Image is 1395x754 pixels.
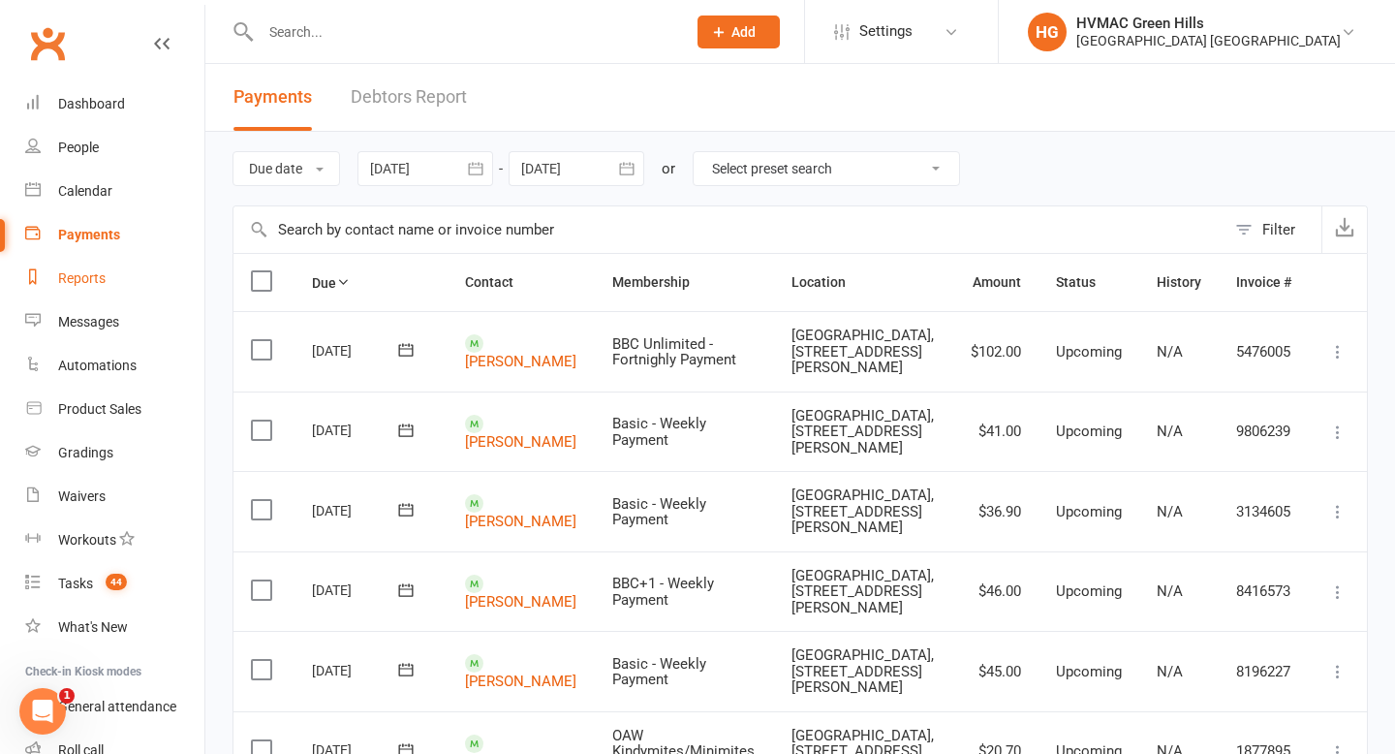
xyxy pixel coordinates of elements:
[465,513,576,530] a: [PERSON_NAME]
[106,574,127,590] span: 44
[697,16,780,48] button: Add
[595,254,774,311] th: Membership
[25,562,204,606] a: Tasks 44
[25,685,204,729] a: General attendance kiosk mode
[774,311,953,392] td: [GEOGRAPHIC_DATA], [STREET_ADDRESS][PERSON_NAME]
[953,631,1038,711] td: $45.00
[23,19,72,68] a: Clubworx
[58,619,128,635] div: What's New
[312,575,401,605] div: [DATE]
[774,551,953,632] td: [GEOGRAPHIC_DATA], [STREET_ADDRESS][PERSON_NAME]
[612,495,706,529] span: Basic - Weekly Payment
[232,151,340,186] button: Due date
[953,311,1038,392] td: $102.00
[25,170,204,213] a: Calendar
[25,475,204,518] a: Waivers
[25,388,204,431] a: Product Sales
[662,157,675,180] div: or
[25,344,204,388] a: Automations
[1028,13,1067,51] div: HG
[59,688,75,704] span: 1
[1076,32,1341,49] div: [GEOGRAPHIC_DATA] [GEOGRAPHIC_DATA]
[448,254,595,311] th: Contact
[25,257,204,300] a: Reports
[953,254,1038,311] th: Amount
[1157,423,1183,440] span: N/A
[294,254,448,311] th: Due
[255,18,672,46] input: Search...
[774,392,953,472] td: [GEOGRAPHIC_DATA], [STREET_ADDRESS][PERSON_NAME]
[953,551,1038,632] td: $46.00
[312,655,401,685] div: [DATE]
[774,471,953,551] td: [GEOGRAPHIC_DATA], [STREET_ADDRESS][PERSON_NAME]
[1157,503,1183,520] span: N/A
[1157,663,1183,680] span: N/A
[58,532,116,548] div: Workouts
[465,432,576,450] a: [PERSON_NAME]
[953,471,1038,551] td: $36.90
[465,592,576,610] a: [PERSON_NAME]
[58,699,176,714] div: General attendance
[58,227,120,242] div: Payments
[953,392,1038,472] td: $41.00
[233,86,312,107] span: Payments
[25,82,204,126] a: Dashboard
[58,96,125,111] div: Dashboard
[58,183,112,199] div: Calendar
[58,270,106,286] div: Reports
[1056,423,1122,440] span: Upcoming
[58,488,106,504] div: Waivers
[1056,582,1122,600] span: Upcoming
[1056,503,1122,520] span: Upcoming
[25,431,204,475] a: Gradings
[1219,254,1309,311] th: Invoice #
[58,140,99,155] div: People
[1056,343,1122,361] span: Upcoming
[1038,254,1139,311] th: Status
[774,631,953,711] td: [GEOGRAPHIC_DATA], [STREET_ADDRESS][PERSON_NAME]
[1225,206,1321,253] button: Filter
[58,576,93,591] div: Tasks
[612,655,706,689] span: Basic - Weekly Payment
[25,606,204,649] a: What's New
[612,335,736,369] span: BBC Unlimited - Fortnighly Payment
[465,673,576,690] a: [PERSON_NAME]
[1219,551,1309,632] td: 8416573
[1056,663,1122,680] span: Upcoming
[312,495,401,525] div: [DATE]
[1219,311,1309,392] td: 5476005
[58,358,137,373] div: Automations
[19,688,66,735] iframe: Intercom live chat
[612,575,714,609] span: BBC+1 - Weekly Payment
[25,300,204,344] a: Messages
[25,213,204,257] a: Payments
[25,518,204,562] a: Workouts
[351,64,467,131] a: Debtors Report
[1139,254,1219,311] th: History
[233,64,312,131] button: Payments
[731,24,756,40] span: Add
[312,335,401,365] div: [DATE]
[233,206,1225,253] input: Search by contact name or invoice number
[58,401,141,417] div: Product Sales
[1157,582,1183,600] span: N/A
[1219,392,1309,472] td: 9806239
[1262,218,1295,241] div: Filter
[312,415,401,445] div: [DATE]
[58,445,113,460] div: Gradings
[859,10,913,53] span: Settings
[1219,631,1309,711] td: 8196227
[58,314,119,330] div: Messages
[25,126,204,170] a: People
[612,415,706,449] span: Basic - Weekly Payment
[1219,471,1309,551] td: 3134605
[774,254,953,311] th: Location
[465,353,576,370] a: [PERSON_NAME]
[1076,15,1341,32] div: HVMAC Green Hills
[1157,343,1183,361] span: N/A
